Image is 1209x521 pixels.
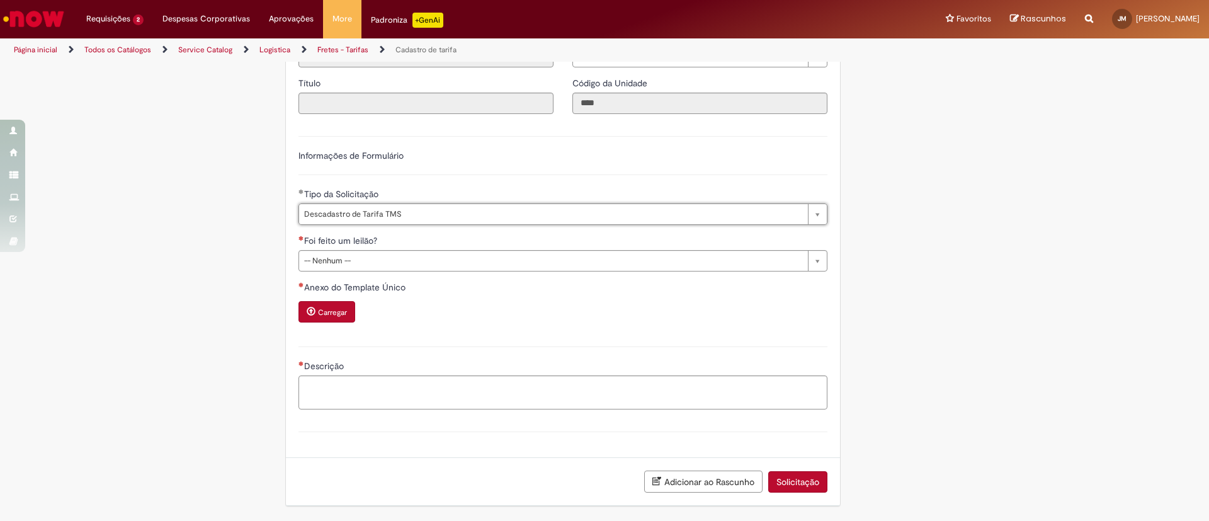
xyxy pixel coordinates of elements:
span: Rascunhos [1021,13,1066,25]
span: Tipo da Solicitação [304,188,381,200]
span: 2 [133,14,144,25]
span: Obrigatório Preenchido [298,189,304,194]
span: More [332,13,352,25]
label: Informações de Formulário [298,150,404,161]
span: Necessários [298,361,304,366]
small: Carregar [318,307,347,318]
input: Título [298,93,553,114]
span: Requisições [86,13,130,25]
a: Service Catalog [178,45,232,55]
a: Página inicial [14,45,57,55]
span: Descadastro de Tarifa TMS [304,204,802,224]
img: ServiceNow [1,6,66,31]
span: JM [1118,14,1127,23]
label: Somente leitura - Título [298,77,323,89]
a: Fretes - Tarifas [317,45,368,55]
span: Necessários [298,236,304,241]
ul: Trilhas de página [9,38,797,62]
input: Código da Unidade [572,93,827,114]
label: Somente leitura - Código da Unidade [572,77,650,89]
span: [PERSON_NAME] [1136,13,1200,24]
span: Necessários [298,282,304,287]
a: Rascunhos [1010,13,1066,25]
span: Anexo do Template Único [304,282,408,293]
p: +GenAi [412,13,443,28]
a: Logistica [259,45,290,55]
button: Adicionar ao Rascunho [644,471,763,493]
span: Despesas Corporativas [162,13,250,25]
div: Padroniza [371,13,443,28]
textarea: Descrição [298,375,827,409]
span: Favoritos [956,13,991,25]
button: Carregar anexo de Anexo do Template Único Required [298,301,355,323]
span: Descrição [304,360,346,372]
a: Todos os Catálogos [84,45,151,55]
button: Solicitação [768,471,827,493]
span: Aprovações [269,13,314,25]
a: Cadastro de tarifa [395,45,457,55]
span: -- Nenhum -- [304,251,802,271]
span: Foi feito um leilão? [304,235,380,246]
